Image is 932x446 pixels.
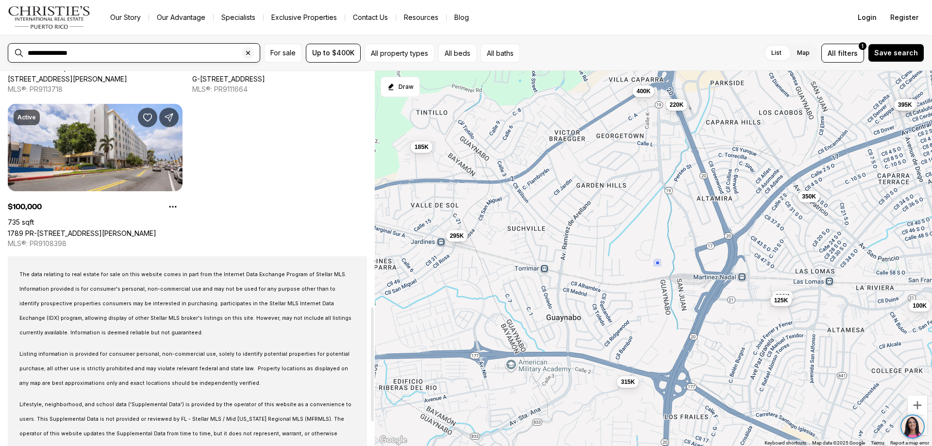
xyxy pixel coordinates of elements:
button: Login [852,8,882,27]
button: Contact Us [345,11,396,24]
span: 185K [415,143,429,151]
span: Login [858,14,877,21]
button: 100K [909,300,931,312]
span: The data relating to real estate for sale on this website comes in part from the Internet Data Ex... [19,271,351,336]
button: 395K [894,99,916,111]
span: All [828,48,836,58]
img: be3d4b55-7850-4bcb-9297-a2f9cd376e78.png [6,6,28,28]
button: Save Property: 1789 PR-21 TORRE METROPOLITANO #413 [138,108,157,127]
button: Zoom in [908,396,927,415]
span: For sale [270,49,296,57]
button: All property types [365,44,434,63]
span: 295K [450,232,464,240]
a: Terms [871,440,884,446]
a: 1789 PR-21 TORRE METROPOLITANO #413, SAN JUAN PR, 00918 [8,229,156,237]
button: For sale [264,44,302,63]
span: 100K [913,302,927,310]
button: All beds [438,44,477,63]
button: Register [884,8,924,27]
button: 400K [632,85,654,97]
a: Our Story [102,11,149,24]
span: 315K [621,378,635,386]
button: Share Property [159,108,179,127]
span: Up to $400K [312,49,354,57]
button: Save search [868,44,924,62]
button: 125K [770,295,792,306]
button: All baths [481,44,520,63]
span: 260K [776,293,790,300]
button: 295K [446,230,468,242]
button: 375K [896,99,917,110]
button: Property options [163,197,183,216]
button: 220K [666,99,688,111]
a: Exclusive Properties [264,11,345,24]
button: 315K [617,376,639,388]
button: 185K [411,141,433,153]
a: 21 VILLA MAGNA COND. #1505, SAN JUAN PR, 00921 [8,75,127,83]
a: Our Advantage [149,11,213,24]
span: Listing information is provided for consumer personal, non-commercial use, solely to identify pot... [19,351,349,386]
span: filters [838,48,858,58]
button: Allfilters1 [821,44,864,63]
a: Report a map error [890,440,929,446]
span: 400K [636,87,650,95]
button: Start drawing [381,77,420,97]
label: Map [789,44,817,62]
span: Map data ©2025 Google [812,440,865,446]
span: 1 [862,42,864,50]
span: 220K [670,101,684,109]
span: 125K [774,297,788,304]
a: Resources [396,11,446,24]
button: Clear search input [242,44,260,62]
button: Up to $400K [306,44,361,63]
span: 350K [802,193,816,200]
span: Save search [874,49,918,57]
span: Register [890,14,918,21]
button: 350K [798,191,820,202]
p: Active [17,114,36,121]
button: 260K [772,291,794,302]
a: Blog [447,11,477,24]
a: G-39 CALLE GENOVA, GUAYNABO PR, 00968 [192,75,265,83]
span: 395K [898,101,912,109]
a: Specialists [214,11,263,24]
img: logo [8,6,91,29]
label: List [764,44,789,62]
